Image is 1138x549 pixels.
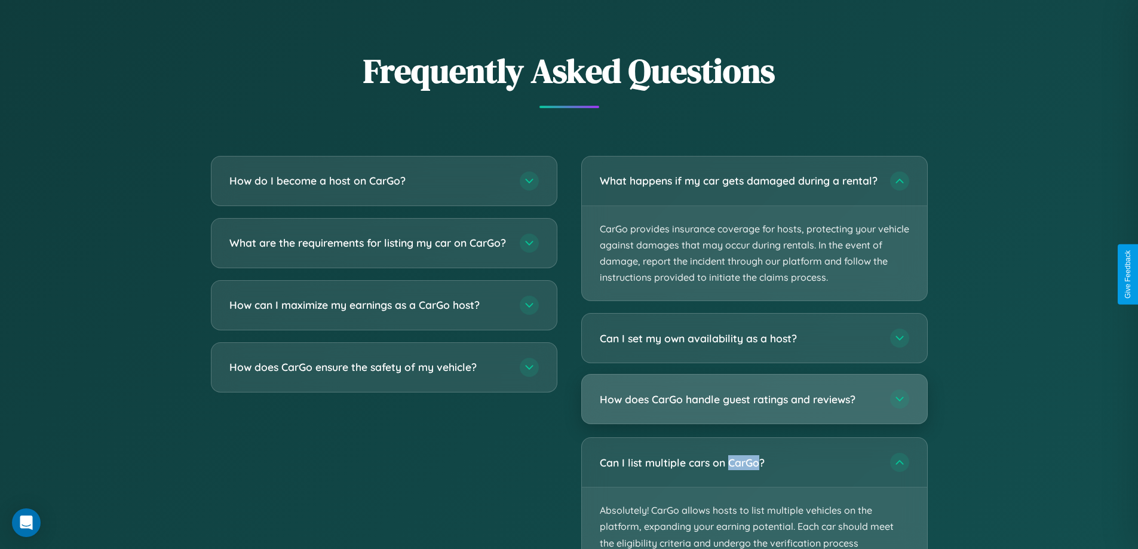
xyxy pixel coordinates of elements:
[229,297,508,312] h3: How can I maximize my earnings as a CarGo host?
[600,455,878,470] h3: Can I list multiple cars on CarGo?
[1124,250,1132,299] div: Give Feedback
[229,173,508,188] h3: How do I become a host on CarGo?
[12,508,41,537] div: Open Intercom Messenger
[229,360,508,375] h3: How does CarGo ensure the safety of my vehicle?
[229,235,508,250] h3: What are the requirements for listing my car on CarGo?
[600,173,878,188] h3: What happens if my car gets damaged during a rental?
[600,392,878,407] h3: How does CarGo handle guest ratings and reviews?
[582,206,927,301] p: CarGo provides insurance coverage for hosts, protecting your vehicle against damages that may occ...
[600,331,878,346] h3: Can I set my own availability as a host?
[211,48,928,94] h2: Frequently Asked Questions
